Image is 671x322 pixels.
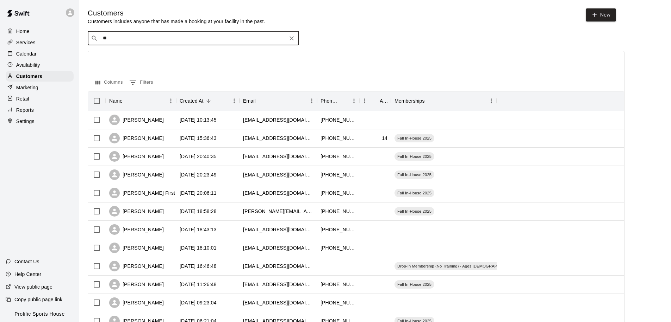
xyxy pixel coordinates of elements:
[180,281,217,288] div: 2025-09-08 11:26:48
[204,96,213,106] button: Sort
[6,105,74,115] a: Reports
[14,296,62,303] p: Copy public page link
[14,271,41,278] p: Help Center
[240,91,317,111] div: Email
[359,91,391,111] div: Age
[16,95,29,102] p: Retail
[486,96,497,106] button: Menu
[180,189,217,197] div: 2025-09-10 20:06:11
[123,96,132,106] button: Sort
[394,172,434,178] span: Fall In-House 2025
[16,73,42,80] p: Customers
[109,188,188,198] div: [PERSON_NAME] First Rider
[6,26,74,37] a: Home
[394,135,434,141] span: Fall In-House 2025
[88,31,299,45] div: Search customers by name or email
[180,171,217,178] div: 2025-09-10 20:23:49
[425,96,435,106] button: Sort
[394,280,434,289] div: Fall In-House 2025
[394,263,523,269] span: Drop-In Membership (No Training) - Ages [DEMOGRAPHIC_DATA]+
[6,116,74,127] a: Settings
[229,96,240,106] button: Menu
[106,91,176,111] div: Name
[6,60,74,70] a: Availability
[180,208,217,215] div: 2025-09-10 18:58:28
[180,263,217,270] div: 2025-09-09 16:46:48
[14,258,39,265] p: Contact Us
[370,96,380,106] button: Sort
[6,49,74,59] a: Calendar
[394,262,523,270] div: Drop-In Membership (No Training) - Ages [DEMOGRAPHIC_DATA]+
[382,135,387,142] div: 14
[321,189,356,197] div: +14037079178
[243,263,313,270] div: derinakitoye7@gmail.com
[180,116,217,123] div: 2025-09-13 10:13:45
[109,297,164,308] div: [PERSON_NAME]
[243,189,313,197] div: cfirs168@mtroyal.ca
[339,96,349,106] button: Sort
[6,82,74,93] a: Marketing
[243,299,313,306] div: sheenadhan@hotmail.com
[321,91,339,111] div: Phone Number
[16,28,30,35] p: Home
[180,244,217,251] div: 2025-09-10 18:10:01
[321,208,356,215] div: +14036500408
[14,283,52,290] p: View public page
[176,91,240,111] div: Created At
[394,170,434,179] div: Fall In-House 2025
[180,91,204,111] div: Created At
[394,152,434,161] div: Fall In-House 2025
[180,135,217,142] div: 2025-09-12 15:36:43
[243,226,313,233] div: prabhuhere@gmail.com
[128,77,155,88] button: Show filters
[109,115,164,125] div: [PERSON_NAME]
[349,96,359,106] button: Menu
[180,226,217,233] div: 2025-09-10 18:43:13
[321,171,356,178] div: +14038308261
[243,208,313,215] div: alexis.ward@live.com
[243,135,313,142] div: dhruti20@yahoo.com
[109,243,164,253] div: [PERSON_NAME]
[109,169,164,180] div: [PERSON_NAME]
[109,206,164,217] div: [PERSON_NAME]
[321,226,356,233] div: +14035120992
[243,116,313,123] div: badya_k@hotmail.com
[166,96,176,106] button: Menu
[256,96,266,106] button: Sort
[394,91,425,111] div: Memberships
[6,71,74,82] div: Customers
[394,154,434,159] span: Fall In-House 2025
[16,50,37,57] p: Calendar
[321,153,356,160] div: +14034839661
[321,299,356,306] div: +14037967866
[16,62,40,69] p: Availability
[88,8,265,18] h5: Customers
[243,91,256,111] div: Email
[16,39,36,46] p: Services
[321,135,356,142] div: +14039787748
[394,190,434,196] span: Fall In-House 2025
[109,261,164,271] div: [PERSON_NAME]
[391,91,497,111] div: Memberships
[94,77,125,88] button: Select columns
[6,94,74,104] a: Retail
[243,171,313,178] div: trowsell@frontiersolutions.ca
[14,310,64,318] p: Prolific Sports House
[109,91,123,111] div: Name
[180,153,217,160] div: 2025-09-10 20:40:35
[394,208,434,214] span: Fall In-House 2025
[16,118,35,125] p: Settings
[109,133,164,143] div: [PERSON_NAME]
[6,37,74,48] a: Services
[394,282,434,287] span: Fall In-House 2025
[586,8,616,21] a: New
[394,189,434,197] div: Fall In-House 2025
